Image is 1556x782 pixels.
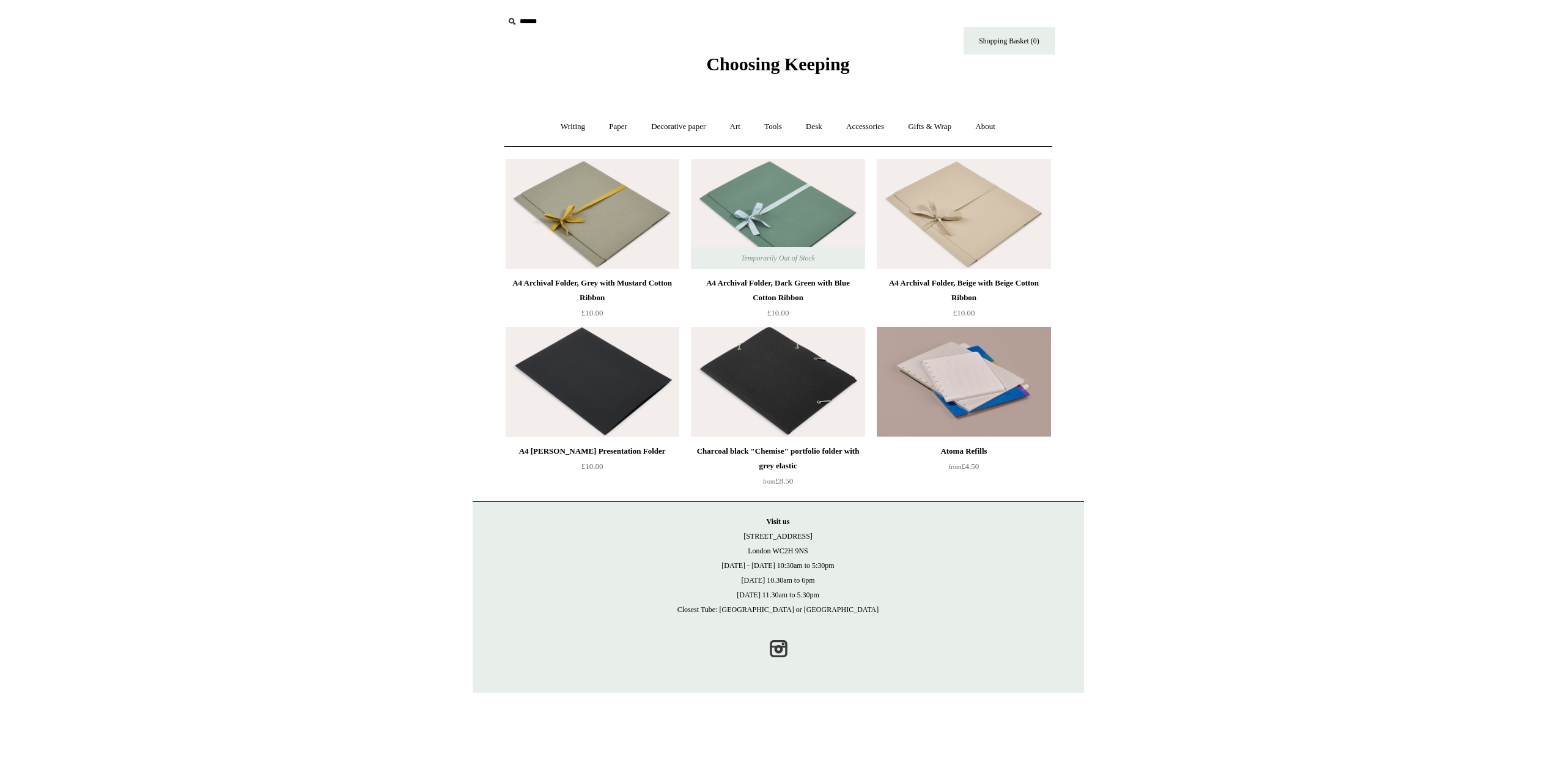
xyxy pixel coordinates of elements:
[706,54,849,74] span: Choosing Keeping
[694,444,861,473] div: Charcoal black "Chemise" portfolio folder with grey elastic
[877,327,1050,437] img: Atoma Refills
[877,276,1050,326] a: A4 Archival Folder, Beige with Beige Cotton Ribbon £10.00
[729,247,827,269] span: Temporarily Out of Stock
[706,64,849,72] a: Choosing Keeping
[691,159,865,269] img: A4 Archival Folder, Dark Green with Blue Cotton Ribbon
[880,276,1047,305] div: A4 Archival Folder, Beige with Beige Cotton Ribbon
[509,276,676,305] div: A4 Archival Folder, Grey with Mustard Cotton Ribbon
[506,276,679,326] a: A4 Archival Folder, Grey with Mustard Cotton Ribbon £10.00
[509,444,676,459] div: A4 [PERSON_NAME] Presentation Folder
[691,276,865,326] a: A4 Archival Folder, Dark Green with Blue Cotton Ribbon £10.00
[581,308,603,317] span: £10.00
[877,327,1050,437] a: Atoma Refills Atoma Refills
[767,308,789,317] span: £10.00
[719,111,751,143] a: Art
[877,159,1050,269] img: A4 Archival Folder, Beige with Beige Cotton Ribbon
[506,327,679,437] a: A4 Fabriano Murillo Presentation Folder A4 Fabriano Murillo Presentation Folder
[550,111,596,143] a: Writing
[897,111,962,143] a: Gifts & Wrap
[835,111,895,143] a: Accessories
[485,514,1072,617] p: [STREET_ADDRESS] London WC2H 9NS [DATE] - [DATE] 10:30am to 5:30pm [DATE] 10.30am to 6pm [DATE] 1...
[880,444,1047,459] div: Atoma Refills
[953,308,975,317] span: £10.00
[877,159,1050,269] a: A4 Archival Folder, Beige with Beige Cotton Ribbon A4 Archival Folder, Beige with Beige Cotton Ri...
[964,27,1055,54] a: Shopping Basket (0)
[753,111,793,143] a: Tools
[506,327,679,437] img: A4 Fabriano Murillo Presentation Folder
[691,327,865,437] img: Charcoal black "Chemise" portfolio folder with grey elastic
[795,111,833,143] a: Desk
[640,111,717,143] a: Decorative paper
[506,159,679,269] img: A4 Archival Folder, Grey with Mustard Cotton Ribbon
[763,476,793,485] span: £8.50
[694,276,861,305] div: A4 Archival Folder, Dark Green with Blue Cotton Ribbon
[598,111,638,143] a: Paper
[581,462,603,471] span: £10.00
[506,444,679,494] a: A4 [PERSON_NAME] Presentation Folder £10.00
[765,635,792,662] a: Instagram
[506,159,679,269] a: A4 Archival Folder, Grey with Mustard Cotton Ribbon A4 Archival Folder, Grey with Mustard Cotton ...
[949,462,979,471] span: £4.50
[763,478,775,485] span: from
[949,463,961,470] span: from
[691,159,865,269] a: A4 Archival Folder, Dark Green with Blue Cotton Ribbon A4 Archival Folder, Dark Green with Blue C...
[691,327,865,437] a: Charcoal black "Chemise" portfolio folder with grey elastic Charcoal black "Chemise" portfolio fo...
[877,444,1050,494] a: Atoma Refills from£4.50
[964,111,1006,143] a: About
[691,444,865,494] a: Charcoal black "Chemise" portfolio folder with grey elastic from£8.50
[767,517,790,526] strong: Visit us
